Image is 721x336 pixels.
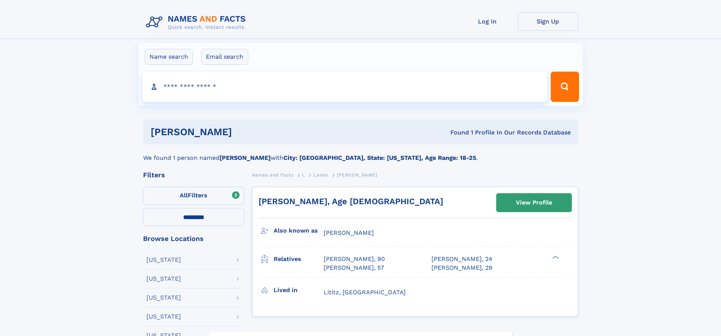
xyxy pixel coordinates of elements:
a: [PERSON_NAME], 90 [324,255,385,263]
div: [US_STATE] [146,276,181,282]
a: View Profile [497,194,572,212]
div: ❯ [550,255,559,260]
div: [US_STATE] [146,295,181,301]
a: [PERSON_NAME], Age [DEMOGRAPHIC_DATA] [259,197,443,206]
a: Lando [313,170,328,180]
div: [US_STATE] [146,314,181,320]
span: [PERSON_NAME] [324,229,374,236]
div: [US_STATE] [146,257,181,263]
span: All [180,192,188,199]
a: [PERSON_NAME], 29 [431,264,492,272]
span: Lando [313,172,328,178]
label: Email search [201,49,248,65]
div: Browse Locations [143,235,244,242]
b: City: [GEOGRAPHIC_DATA], State: [US_STATE], Age Range: 18-25 [283,154,476,161]
label: Filters [143,187,244,205]
a: Sign Up [518,12,578,31]
a: [PERSON_NAME], 57 [324,264,384,272]
span: L [302,172,305,178]
h3: Relatives [274,253,324,266]
div: Filters [143,172,244,178]
a: [PERSON_NAME], 24 [431,255,492,263]
div: We found 1 person named with . [143,144,578,163]
div: Found 1 Profile In Our Records Database [341,128,571,137]
a: Log In [457,12,518,31]
b: [PERSON_NAME] [220,154,271,161]
h3: Lived in [274,284,324,297]
label: Name search [145,49,193,65]
h1: [PERSON_NAME] [151,127,341,137]
a: Names and Facts [252,170,294,180]
img: Logo Names and Facts [143,12,252,33]
button: Search Button [551,72,579,102]
span: [PERSON_NAME] [337,172,377,178]
span: Lititz, [GEOGRAPHIC_DATA] [324,289,406,296]
a: L [302,170,305,180]
h3: Also known as [274,224,324,237]
input: search input [142,72,548,102]
div: View Profile [516,194,552,211]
